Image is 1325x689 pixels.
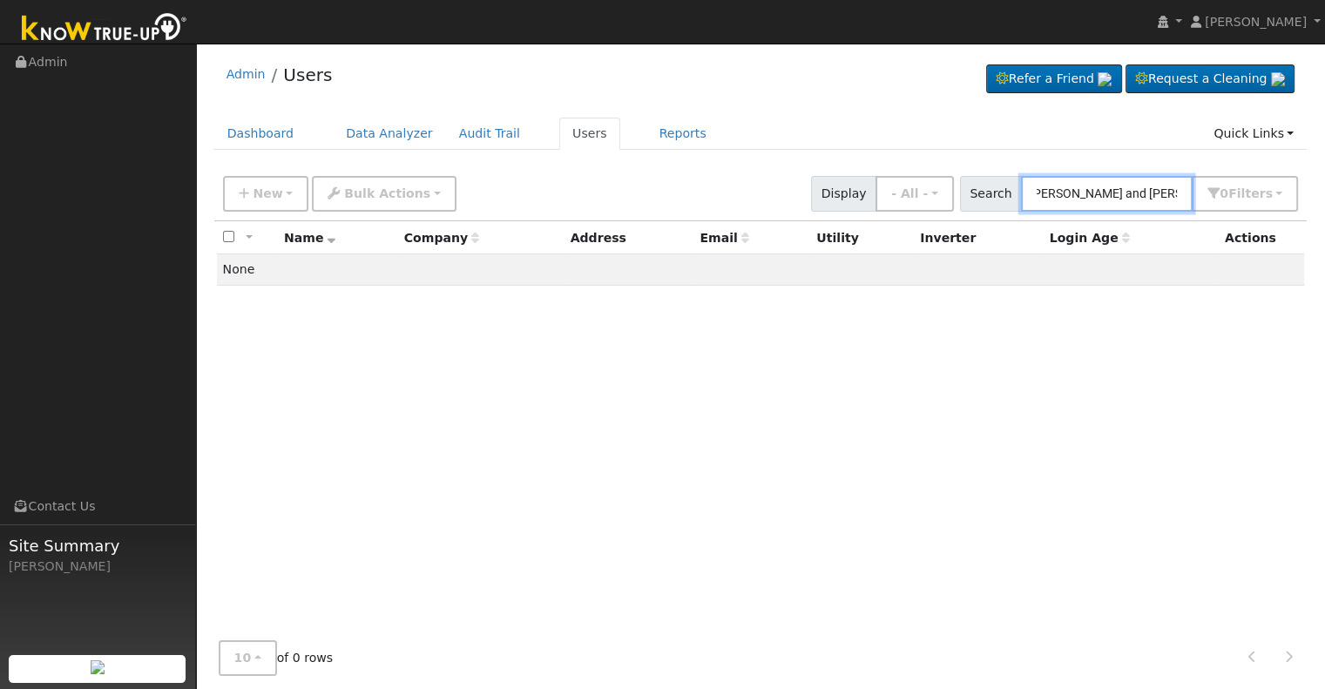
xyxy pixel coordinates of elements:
td: None [217,254,1305,286]
img: retrieve [1271,72,1285,86]
a: Admin [226,67,266,81]
button: 0Filters [1192,176,1298,212]
a: Dashboard [214,118,308,150]
span: Company name [404,231,479,245]
span: Filter [1228,186,1273,200]
span: Search [960,176,1022,212]
button: 10 [219,640,277,676]
button: New [223,176,309,212]
span: [PERSON_NAME] [1205,15,1307,29]
span: of 0 rows [219,640,334,676]
a: Audit Trail [446,118,533,150]
img: retrieve [1098,72,1112,86]
span: New [253,186,282,200]
input: Search [1021,176,1193,212]
div: Inverter [920,229,1037,247]
span: s [1265,186,1272,200]
div: Address [571,229,688,247]
span: Email [700,231,748,245]
span: Days since last login [1050,231,1130,245]
div: [PERSON_NAME] [9,557,186,576]
img: retrieve [91,660,105,674]
div: Utility [816,229,908,247]
img: Know True-Up [13,10,196,49]
a: Refer a Friend [986,64,1122,94]
div: Actions [1225,229,1298,247]
a: Quick Links [1200,118,1307,150]
span: Bulk Actions [344,186,430,200]
span: 10 [234,651,252,665]
span: Name [284,231,335,245]
button: - All - [875,176,954,212]
a: Data Analyzer [333,118,446,150]
span: Site Summary [9,534,186,557]
a: Users [559,118,620,150]
a: Request a Cleaning [1126,64,1295,94]
a: Reports [646,118,720,150]
button: Bulk Actions [312,176,456,212]
a: Users [283,64,332,85]
span: Display [811,176,876,212]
